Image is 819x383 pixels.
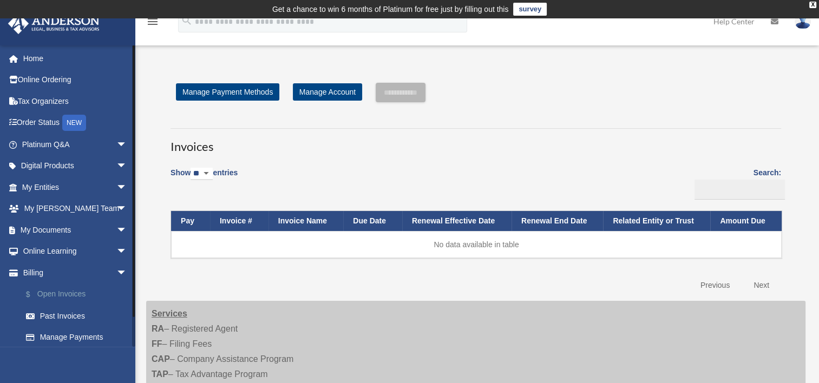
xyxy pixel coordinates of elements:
a: Manage Payments [15,327,143,348]
a: Past Invoices [15,305,143,327]
strong: TAP [152,369,168,379]
a: survey [513,3,547,16]
th: Invoice Name: activate to sort column ascending [268,211,344,231]
strong: CAP [152,354,170,364]
span: arrow_drop_down [116,262,138,284]
div: close [809,2,816,8]
span: $ [32,288,37,301]
th: Renewal Effective Date: activate to sort column ascending [402,211,512,231]
a: My [PERSON_NAME] Teamarrow_drop_down [8,198,143,220]
span: arrow_drop_down [116,219,138,241]
a: Manage Account [293,83,362,101]
th: Amount Due: activate to sort column ascending [710,211,782,231]
span: arrow_drop_down [116,155,138,177]
img: Anderson Advisors Platinum Portal [5,13,103,34]
i: search [181,15,193,27]
select: Showentries [191,168,213,180]
div: NEW [62,115,86,131]
th: Pay: activate to sort column descending [171,211,210,231]
a: Digital Productsarrow_drop_down [8,155,143,177]
a: Billingarrow_drop_down [8,262,143,283]
td: No data available in table [171,231,782,258]
span: arrow_drop_down [116,134,138,156]
label: Show entries [171,166,238,191]
th: Renewal End Date: activate to sort column ascending [512,211,603,231]
label: Search: [691,166,781,200]
span: arrow_drop_down [116,176,138,199]
div: Get a chance to win 6 months of Platinum for free just by filling out this [272,3,509,16]
i: menu [146,15,159,28]
a: My Documentsarrow_drop_down [8,219,143,241]
a: Platinum Q&Aarrow_drop_down [8,134,143,155]
th: Invoice #: activate to sort column ascending [210,211,268,231]
span: arrow_drop_down [116,241,138,263]
a: Tax Organizers [8,90,143,112]
a: menu [146,19,159,28]
a: Online Ordering [8,69,143,91]
a: My Entitiesarrow_drop_down [8,176,143,198]
th: Related Entity or Trust: activate to sort column ascending [603,211,710,231]
th: Due Date: activate to sort column ascending [343,211,402,231]
span: arrow_drop_down [116,198,138,220]
a: Manage Payment Methods [176,83,279,101]
a: Next [745,274,777,296]
a: $Open Invoices [15,283,143,306]
a: Home [8,48,143,69]
strong: RA [152,324,164,333]
img: User Pic [795,14,811,29]
a: Previous [692,274,738,296]
a: Online Learningarrow_drop_down [8,241,143,262]
a: Order StatusNEW [8,112,143,134]
strong: FF [152,339,162,348]
h3: Invoices [171,128,781,155]
strong: Services [152,309,187,318]
input: Search: [694,180,785,200]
